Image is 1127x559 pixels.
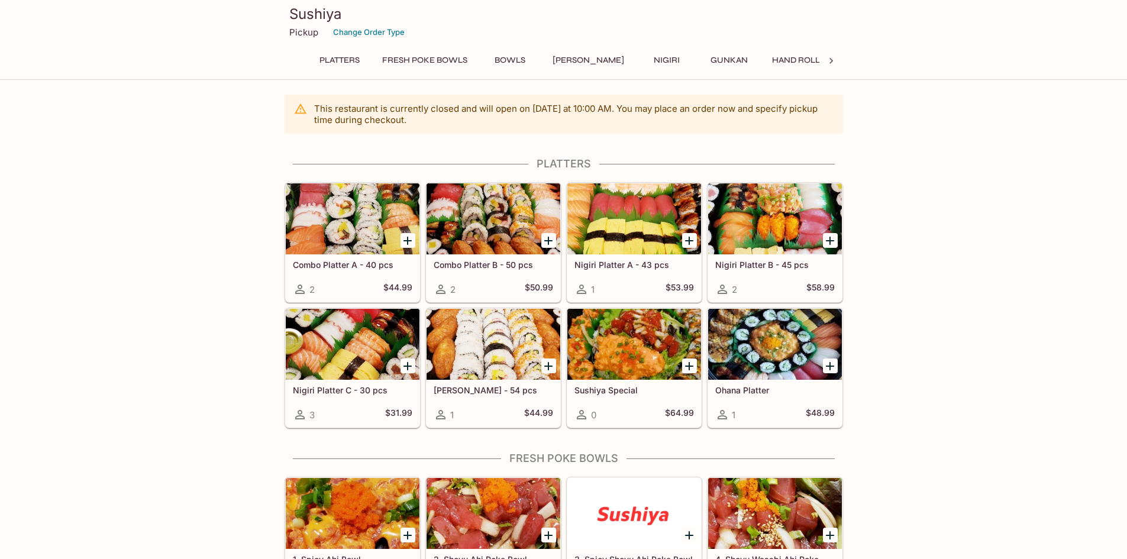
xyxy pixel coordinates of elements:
[426,183,561,302] a: Combo Platter B - 50 pcs2$50.99
[285,452,843,465] h4: FRESH Poke Bowls
[293,385,412,395] h5: Nigiri Platter C - 30 pcs
[314,103,834,125] p: This restaurant is currently closed and will open on [DATE] at 10:00 AM . You may place an order ...
[541,358,556,373] button: Add Maki Platter - 54 pcs
[434,260,553,270] h5: Combo Platter B - 50 pcs
[401,358,415,373] button: Add Nigiri Platter C - 30 pcs
[293,260,412,270] h5: Combo Platter A - 40 pcs
[289,27,318,38] p: Pickup
[285,157,843,170] h4: Platters
[567,183,701,254] div: Nigiri Platter A - 43 pcs
[708,308,842,428] a: Ohana Platter1$48.99
[289,5,838,23] h3: Sushiya
[766,52,826,69] button: Hand Roll
[823,358,838,373] button: Add Ohana Platter
[806,408,835,422] h5: $48.99
[450,284,456,295] span: 2
[401,528,415,542] button: Add 1. Spicy Ahi Bowl
[703,52,756,69] button: Gunkan
[524,408,553,422] h5: $44.99
[376,52,474,69] button: FRESH Poke Bowls
[640,52,693,69] button: Nigiri
[525,282,553,296] h5: $50.99
[682,233,697,248] button: Add Nigiri Platter A - 43 pcs
[285,183,420,302] a: Combo Platter A - 40 pcs2$44.99
[732,284,737,295] span: 2
[541,528,556,542] button: Add 2. Shoyu Ahi Poke Bowl
[434,385,553,395] h5: [PERSON_NAME] - 54 pcs
[450,409,454,421] span: 1
[427,183,560,254] div: Combo Platter B - 50 pcs
[715,385,835,395] h5: Ohana Platter
[541,233,556,248] button: Add Combo Platter B - 50 pcs
[483,52,537,69] button: Bowls
[708,183,842,302] a: Nigiri Platter B - 45 pcs2$58.99
[665,408,694,422] h5: $64.99
[309,409,315,421] span: 3
[285,308,420,428] a: Nigiri Platter C - 30 pcs3$31.99
[401,233,415,248] button: Add Combo Platter A - 40 pcs
[567,308,702,428] a: Sushiya Special0$64.99
[567,309,701,380] div: Sushiya Special
[286,309,419,380] div: Nigiri Platter C - 30 pcs
[567,478,701,549] div: 3. Spicy Shoyu Ahi Poke Bowl
[427,309,560,380] div: Maki Platter - 54 pcs
[309,284,315,295] span: 2
[574,260,694,270] h5: Nigiri Platter A - 43 pcs
[546,52,631,69] button: [PERSON_NAME]
[286,478,419,549] div: 1. Spicy Ahi Bowl
[313,52,366,69] button: Platters
[426,308,561,428] a: [PERSON_NAME] - 54 pcs1$44.99
[328,23,410,41] button: Change Order Type
[591,284,595,295] span: 1
[708,309,842,380] div: Ohana Platter
[708,183,842,254] div: Nigiri Platter B - 45 pcs
[383,282,412,296] h5: $44.99
[732,409,735,421] span: 1
[427,478,560,549] div: 2. Shoyu Ahi Poke Bowl
[715,260,835,270] h5: Nigiri Platter B - 45 pcs
[682,528,697,542] button: Add 3. Spicy Shoyu Ahi Poke Bowl
[682,358,697,373] button: Add Sushiya Special
[574,385,694,395] h5: Sushiya Special
[567,183,702,302] a: Nigiri Platter A - 43 pcs1$53.99
[708,478,842,549] div: 4. Shoyu Wasabi Ahi Poke Bowl
[806,282,835,296] h5: $58.99
[286,183,419,254] div: Combo Platter A - 40 pcs
[385,408,412,422] h5: $31.99
[666,282,694,296] h5: $53.99
[823,528,838,542] button: Add 4. Shoyu Wasabi Ahi Poke Bowl
[823,233,838,248] button: Add Nigiri Platter B - 45 pcs
[591,409,596,421] span: 0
